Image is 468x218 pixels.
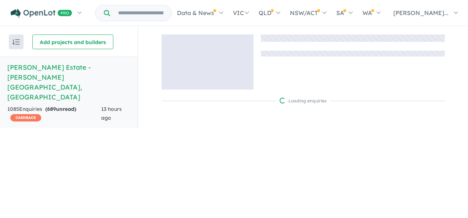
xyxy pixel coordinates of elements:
[32,34,113,49] button: Add projects and builders
[7,105,101,123] div: 1085 Enquir ies
[393,9,448,17] span: [PERSON_NAME]...
[13,39,20,45] img: sort.svg
[101,106,122,121] span: 13 hours ago
[7,62,130,102] h5: [PERSON_NAME] Estate - [PERSON_NAME][GEOGRAPHIC_DATA] , [GEOGRAPHIC_DATA]
[47,106,56,112] span: 689
[10,114,41,121] span: CASHBACK
[111,5,170,21] input: Try estate name, suburb, builder or developer
[280,97,327,105] div: Loading enquiries
[45,106,76,112] strong: ( unread)
[11,9,72,18] img: Openlot PRO Logo White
